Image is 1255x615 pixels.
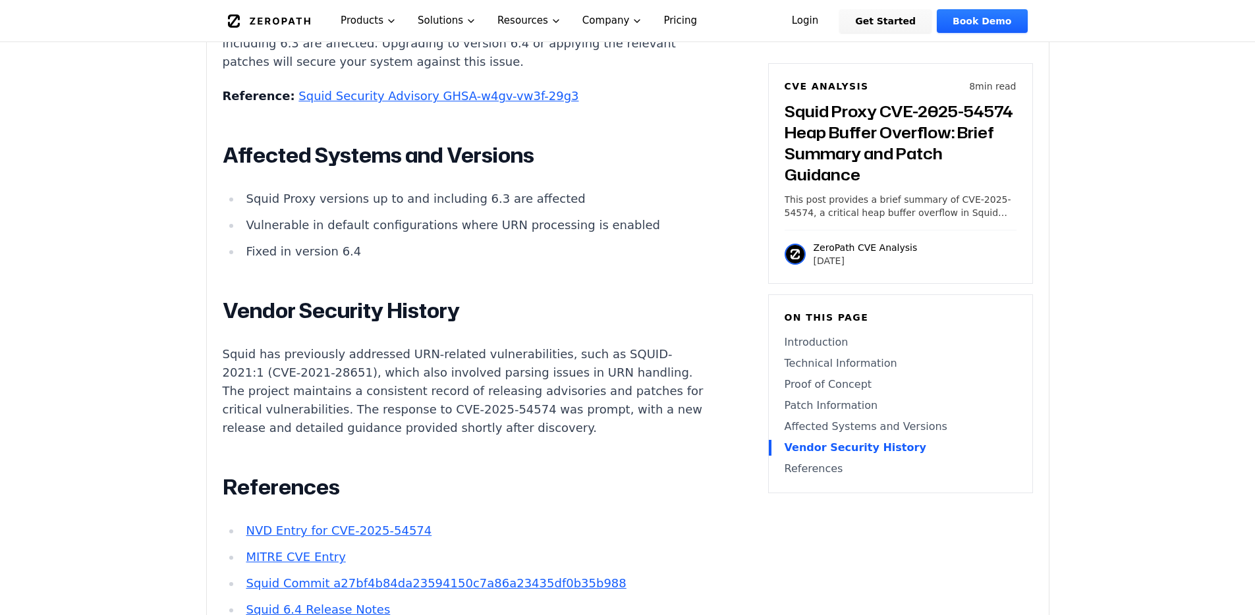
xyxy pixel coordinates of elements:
[223,89,295,103] strong: Reference:
[241,242,713,261] li: Fixed in version 6.4
[785,334,1017,350] a: Introduction
[223,474,713,500] h2: References
[814,241,918,254] p: ZeroPath CVE Analysis
[814,254,918,267] p: [DATE]
[785,193,1017,219] p: This post provides a brief summary of CVE-2025-54574, a critical heap buffer overflow in Squid Pr...
[223,298,713,324] h2: Vendor Security History
[241,190,713,208] li: Squid Proxy versions up to and including 6.3 are affected
[776,9,835,33] a: Login
[785,244,806,265] img: ZeroPath CVE Analysis
[785,419,1017,435] a: Affected Systems and Versions
[785,80,869,93] h6: CVE Analysis
[246,550,345,564] a: MITRE CVE Entry
[785,356,1017,371] a: Technical Information
[298,89,578,103] a: Squid Security Advisory GHSA-w4gv-vw3f-29g3
[785,377,1017,392] a: Proof of Concept
[223,16,713,71] p: To determine if your version is vulnerable, note that all Squid versions up to and including 6.3 ...
[969,80,1016,93] p: 8 min read
[241,216,713,234] li: Vulnerable in default configurations where URN processing is enabled
[839,9,932,33] a: Get Started
[785,461,1017,477] a: References
[246,523,432,537] a: NVD Entry for CVE-2025-54574
[223,345,713,437] p: Squid has previously addressed URN-related vulnerabilities, such as SQUID-2021:1 (CVE-2021-28651)...
[785,311,1017,324] h6: On this page
[223,142,713,169] h2: Affected Systems and Versions
[785,101,1017,185] h3: Squid Proxy CVE-2025-54574 Heap Buffer Overflow: Brief Summary and Patch Guidance
[785,440,1017,456] a: Vendor Security History
[246,576,626,590] a: Squid Commit a27bf4b84da23594150c7a86a23435df0b35b988
[785,398,1017,414] a: Patch Information
[937,9,1027,33] a: Book Demo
